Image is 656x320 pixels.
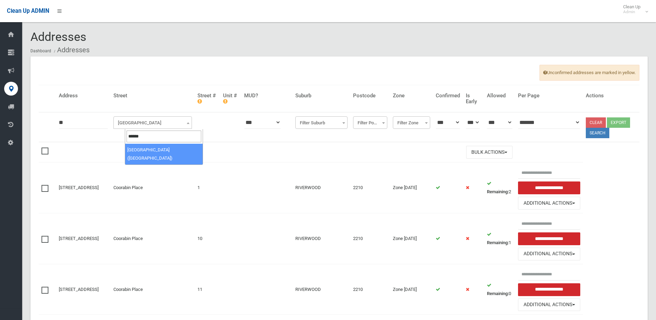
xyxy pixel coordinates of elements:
[623,9,640,15] small: Admin
[115,118,190,128] span: Filter Street
[350,264,390,315] td: 2210
[518,299,580,311] button: Additional Actions
[620,4,647,15] span: Clean Up
[487,291,509,296] strong: Remaining:
[607,117,630,128] button: Export
[436,93,460,99] h4: Confirmed
[59,185,99,190] a: [STREET_ADDRESS]
[59,236,99,241] a: [STREET_ADDRESS]
[518,197,580,210] button: Additional Actions
[197,93,218,104] h4: Street #
[484,213,515,264] td: 1
[30,48,51,53] a: Dashboard
[113,93,192,99] h4: Street
[539,65,639,81] span: Unconfirmed addresses are marked in yellow.
[125,144,203,165] li: [GEOGRAPHIC_DATA] ([GEOGRAPHIC_DATA])
[350,213,390,264] td: 2210
[466,146,512,159] button: Bulk Actions
[7,8,49,14] span: Clean Up ADMIN
[484,264,515,315] td: 0
[353,116,387,129] span: Filter Postcode
[390,213,433,264] td: Zone [DATE]
[30,30,86,44] span: Addresses
[484,162,515,213] td: 2
[487,189,509,194] strong: Remaining:
[487,93,512,99] h4: Allowed
[487,240,509,245] strong: Remaining:
[390,264,433,315] td: Zone [DATE]
[586,117,606,128] a: Clear
[293,264,350,315] td: RIVERWOOD
[195,162,220,213] td: 1
[111,213,195,264] td: Coorabin Place
[113,116,192,129] span: Filter Street
[59,287,99,292] a: [STREET_ADDRESS]
[195,264,220,315] td: 11
[223,93,239,104] h4: Unit #
[393,93,430,99] h4: Zone
[293,213,350,264] td: RIVERWOOD
[111,264,195,315] td: Coorabin Place
[195,213,220,264] td: 10
[297,118,346,128] span: Filter Suburb
[390,162,433,213] td: Zone [DATE]
[350,162,390,213] td: 2210
[295,116,348,129] span: Filter Suburb
[393,116,430,129] span: Filter Zone
[59,93,108,99] h4: Address
[293,162,350,213] td: RIVERWOOD
[586,93,637,99] h4: Actions
[295,93,348,99] h4: Suburb
[353,93,387,99] h4: Postcode
[111,162,195,213] td: Coorabin Place
[518,93,580,99] h4: Per Page
[518,248,580,260] button: Additional Actions
[52,44,90,56] li: Addresses
[244,93,290,99] h4: MUD?
[355,118,386,128] span: Filter Postcode
[395,118,428,128] span: Filter Zone
[586,128,609,138] button: Search
[466,93,481,104] h4: Is Early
